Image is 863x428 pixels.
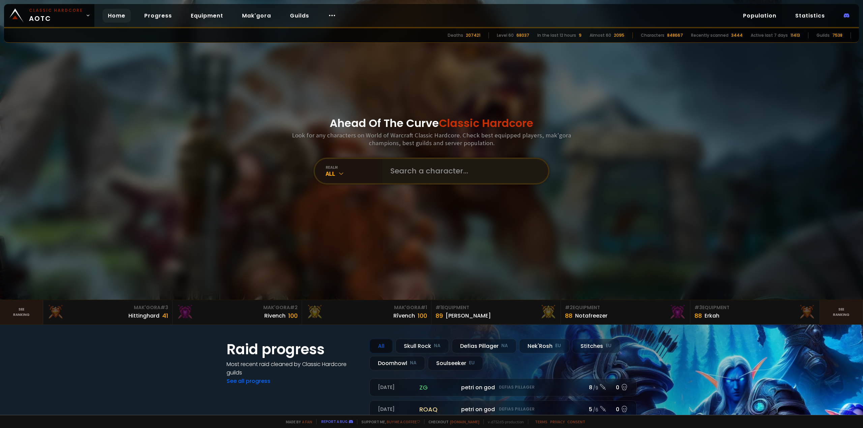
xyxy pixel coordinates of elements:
a: Consent [567,419,585,424]
div: 3444 [731,32,743,38]
span: # 1 [421,304,427,311]
div: Equipment [694,304,815,311]
div: 207421 [466,32,480,38]
a: Progress [139,9,177,23]
a: Mak'Gora#2Rivench100 [173,300,302,324]
a: Guilds [285,9,315,23]
a: [DOMAIN_NAME] [450,419,479,424]
input: Search a character... [386,159,540,183]
div: All [326,170,382,177]
div: Equipment [565,304,686,311]
div: All [369,339,393,353]
div: realm [326,165,382,170]
h1: Raid progress [227,339,361,360]
div: 9 [579,32,582,38]
a: Buy me a coffee [387,419,420,424]
div: 41 [162,311,168,320]
div: Guilds [816,32,830,38]
a: See all progress [227,377,270,385]
small: NA [410,360,417,366]
span: Made by [282,419,312,424]
span: # 3 [694,304,702,311]
small: EU [606,342,612,349]
a: a fan [302,419,312,424]
span: # 1 [436,304,442,311]
small: Classic Hardcore [29,7,83,13]
div: Mak'Gora [47,304,168,311]
a: Equipment [185,9,229,23]
div: Notafreezer [575,311,607,320]
h1: Ahead Of The Curve [330,115,533,131]
div: Mak'Gora [177,304,298,311]
div: 89 [436,311,443,320]
div: Recently scanned [691,32,728,38]
span: Checkout [424,419,479,424]
div: 11413 [791,32,800,38]
div: Defias Pillager [452,339,516,353]
a: Classic HardcoreAOTC [4,4,94,27]
div: Rîvench [393,311,415,320]
span: # 2 [290,304,298,311]
a: Privacy [550,419,565,424]
a: Mak'gora [237,9,276,23]
div: 2095 [614,32,624,38]
h3: Look for any characters on World of Warcraft Classic Hardcore. Check best equipped players, mak'g... [289,131,574,147]
a: Report a bug [321,419,348,424]
div: Skull Rock [395,339,449,353]
a: Home [102,9,131,23]
small: EU [469,360,475,366]
a: [DATE]roaqpetri on godDefias Pillager5 /60 [369,400,636,418]
div: Characters [641,32,664,38]
span: Support me, [357,419,420,424]
span: v. d752d5 - production [483,419,524,424]
a: Mak'Gora#3Hittinghard41 [43,300,173,324]
div: 100 [288,311,298,320]
a: Terms [535,419,547,424]
a: Seeranking [820,300,863,324]
a: #3Equipment88Erkah [690,300,820,324]
div: Rivench [264,311,286,320]
div: Almost 60 [590,32,611,38]
div: Erkah [705,311,719,320]
div: In the last 12 hours [537,32,576,38]
small: EU [555,342,561,349]
div: Deaths [448,32,463,38]
span: # 2 [565,304,573,311]
div: 88 [565,311,572,320]
div: 7538 [832,32,842,38]
div: Active last 7 days [751,32,788,38]
div: Soulseeker [428,356,483,370]
div: 88 [694,311,702,320]
span: # 3 [160,304,168,311]
small: NA [501,342,508,349]
div: Stitches [572,339,620,353]
div: Level 60 [497,32,514,38]
div: Hittinghard [128,311,159,320]
h4: Most recent raid cleaned by Classic Hardcore guilds [227,360,361,377]
span: AOTC [29,7,83,24]
span: Classic Hardcore [439,116,533,131]
div: 100 [418,311,427,320]
div: Equipment [436,304,557,311]
div: Mak'Gora [306,304,427,311]
div: 68037 [516,32,529,38]
div: [PERSON_NAME] [446,311,491,320]
a: #2Equipment88Notafreezer [561,300,690,324]
div: Doomhowl [369,356,425,370]
small: NA [434,342,441,349]
a: Population [738,9,782,23]
div: Nek'Rosh [519,339,569,353]
a: Statistics [790,9,830,23]
div: 848667 [667,32,683,38]
a: [DATE]zgpetri on godDefias Pillager8 /90 [369,378,636,396]
a: #1Equipment89[PERSON_NAME] [431,300,561,324]
a: Mak'Gora#1Rîvench100 [302,300,431,324]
